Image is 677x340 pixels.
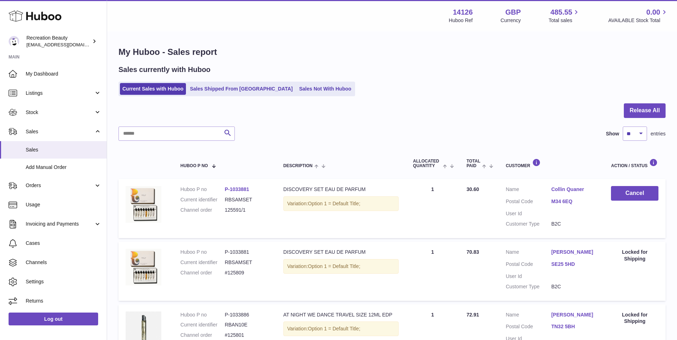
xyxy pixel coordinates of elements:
[506,159,597,168] div: Customer
[308,263,360,269] span: Option 1 = Default Title;
[283,249,399,256] div: DISCOVERY SET EAU DE PARFUM
[551,261,597,268] a: SE25 5HD
[549,17,580,24] span: Total sales
[225,311,269,318] dd: P-1033886
[118,46,666,58] h1: My Huboo - Sales report
[283,186,399,193] div: DISCOVERY SET EAU DE PARFUM
[181,311,225,318] dt: Huboo P no
[297,83,354,95] a: Sales Not With Huboo
[26,164,101,171] span: Add Manual Order
[26,42,105,47] span: [EMAIL_ADDRESS][DOMAIN_NAME]
[551,249,597,256] a: [PERSON_NAME]
[283,259,399,274] div: Variation:
[506,210,551,217] dt: User Id
[9,313,98,325] a: Log out
[466,312,479,318] span: 72.91
[466,159,480,168] span: Total paid
[181,164,208,168] span: Huboo P no
[651,130,666,137] span: entries
[551,283,597,290] dd: B2C
[225,196,269,203] dd: RBSAMSET
[283,196,399,211] div: Variation:
[551,323,597,330] a: TN32 5BH
[608,17,668,24] span: AVAILABLE Stock Total
[611,186,658,201] button: Cancel
[26,278,101,285] span: Settings
[453,7,473,17] strong: 14126
[181,196,225,203] dt: Current identifier
[505,7,521,17] strong: GBP
[506,273,551,280] dt: User Id
[501,17,521,24] div: Currency
[283,164,313,168] span: Description
[283,311,399,318] div: AT NIGHT WE DANCE TRAVEL SIZE 12ML EDP
[26,240,101,247] span: Cases
[551,198,597,205] a: M34 6EQ
[551,186,597,193] a: Collin Quaner
[187,83,295,95] a: Sales Shipped From [GEOGRAPHIC_DATA]
[506,311,551,320] dt: Name
[225,207,269,213] dd: 125591/1
[225,269,269,276] dd: #125809
[606,130,619,137] label: Show
[26,90,94,97] span: Listings
[181,249,225,256] dt: Huboo P no
[549,7,580,24] a: 485.55 Total sales
[181,269,225,276] dt: Channel order
[118,65,211,74] h2: Sales currently with Huboo
[506,249,551,257] dt: Name
[225,259,269,266] dd: RBSAMSET
[506,186,551,195] dt: Name
[551,311,597,318] a: [PERSON_NAME]
[126,249,161,285] img: ANWD_12ML.jpg
[611,249,658,262] div: Locked for Shipping
[26,109,94,116] span: Stock
[283,321,399,336] div: Variation:
[26,146,101,153] span: Sales
[26,35,91,48] div: Recreation Beauty
[308,201,360,206] span: Option 1 = Default Title;
[506,198,551,207] dt: Postal Code
[181,321,225,328] dt: Current identifier
[26,221,94,227] span: Invoicing and Payments
[406,242,459,301] td: 1
[466,249,479,255] span: 70.83
[646,7,660,17] span: 0.00
[413,159,441,168] span: ALLOCATED Quantity
[181,186,225,193] dt: Huboo P no
[26,201,101,208] span: Usage
[181,332,225,339] dt: Channel order
[624,103,666,118] button: Release All
[449,17,473,24] div: Huboo Ref
[26,128,94,135] span: Sales
[611,311,658,325] div: Locked for Shipping
[551,221,597,227] dd: B2C
[225,321,269,328] dd: RBAN10E
[611,159,658,168] div: Action / Status
[181,207,225,213] dt: Channel order
[181,259,225,266] dt: Current identifier
[506,261,551,269] dt: Postal Code
[26,259,101,266] span: Channels
[506,283,551,290] dt: Customer Type
[406,179,459,238] td: 1
[506,323,551,332] dt: Postal Code
[225,249,269,256] dd: P-1033881
[308,326,360,331] span: Option 1 = Default Title;
[120,83,186,95] a: Current Sales with Huboo
[26,71,101,77] span: My Dashboard
[9,36,19,47] img: customercare@recreationbeauty.com
[126,186,161,223] img: ANWD_12ML.jpg
[506,221,551,227] dt: Customer Type
[466,186,479,192] span: 30.60
[26,182,94,189] span: Orders
[26,298,101,304] span: Returns
[550,7,572,17] span: 485.55
[225,332,269,339] dd: #125801
[608,7,668,24] a: 0.00 AVAILABLE Stock Total
[225,186,249,192] a: P-1033881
